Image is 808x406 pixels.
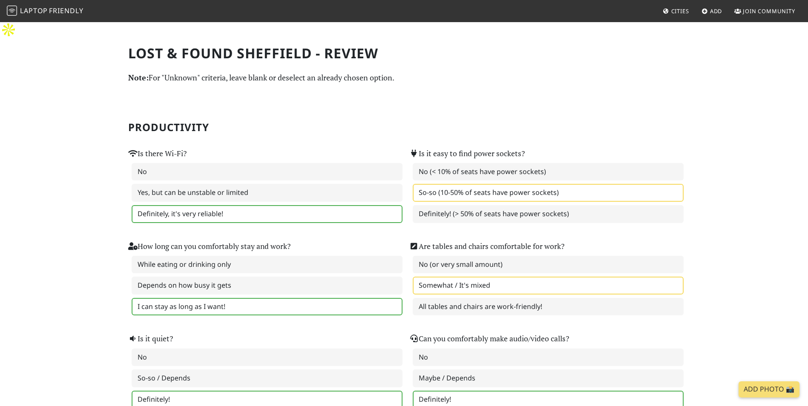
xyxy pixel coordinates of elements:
img: LaptopFriendly [7,6,17,16]
label: Yes, but can be unstable or limited [132,184,403,202]
span: Join Community [743,7,795,15]
label: Can you comfortably make audio/video calls? [409,333,569,345]
a: Add [698,3,726,19]
h2: Productivity [128,121,680,134]
label: No [132,163,403,181]
label: So-so (10-50% of seats have power sockets) [413,184,684,202]
span: Friendly [49,6,83,15]
label: All tables and chairs are work-friendly! [413,298,684,316]
label: No (or very small amount) [413,256,684,274]
label: Are tables and chairs comfortable for work? [409,240,564,252]
label: I can stay as long as I want! [132,298,403,316]
span: Laptop [20,6,48,15]
a: LaptopFriendly LaptopFriendly [7,4,83,19]
label: Is it quiet? [128,333,173,345]
p: For "Unknown" criteria, leave blank or deselect an already chosen option. [128,71,680,84]
label: Definitely, it's very reliable! [132,205,403,223]
h1: Lost & Found Sheffield - Review [128,45,680,61]
a: Add Photo 📸 [739,381,799,397]
label: Somewhat / It's mixed [413,277,684,294]
span: Add [710,7,722,15]
label: Is it easy to find power sockets? [409,148,525,160]
label: Definitely! (> 50% of seats have power sockets) [413,205,684,223]
label: No [413,349,684,366]
label: How long can you comfortably stay and work? [128,240,290,252]
a: Join Community [731,3,799,19]
label: While eating or drinking only [132,256,403,274]
span: Cities [671,7,689,15]
label: No [132,349,403,366]
label: Is there Wi-Fi? [128,148,187,160]
label: So-so / Depends [132,369,403,387]
label: Depends on how busy it gets [132,277,403,294]
strong: Note: [128,72,149,83]
label: No (< 10% of seats have power sockets) [413,163,684,181]
label: Maybe / Depends [413,369,684,387]
a: Cities [659,3,693,19]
